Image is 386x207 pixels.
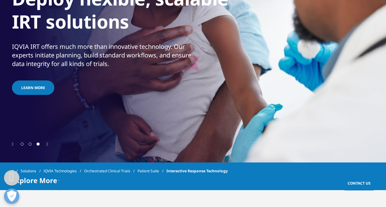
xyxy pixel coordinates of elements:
button: Open Preferences [4,189,19,204]
span: Explore More [12,177,57,184]
a: IQVIA Technologies [44,166,84,177]
span: Contact Us [348,181,371,186]
div: IQVIA IRT offers much more than innovative technology. Our experts initiate planning, build stand... [12,42,192,68]
span: Go to slide 2 [29,143,32,146]
span: LEARN MORE [21,85,45,90]
a: Patient Suite [138,166,166,177]
a: LEARN MORE [12,80,54,95]
div: Previous slide [12,141,14,147]
span: Go to slide 1 [21,143,24,146]
a: Solutions [21,166,44,177]
span: Interactive Response Technology [166,166,228,177]
span: Go to slide 3 [37,143,40,146]
a: Orchestrated Clinical Trials [84,166,138,177]
div: Next slide [47,141,48,147]
a: Contact Us [338,176,380,190]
